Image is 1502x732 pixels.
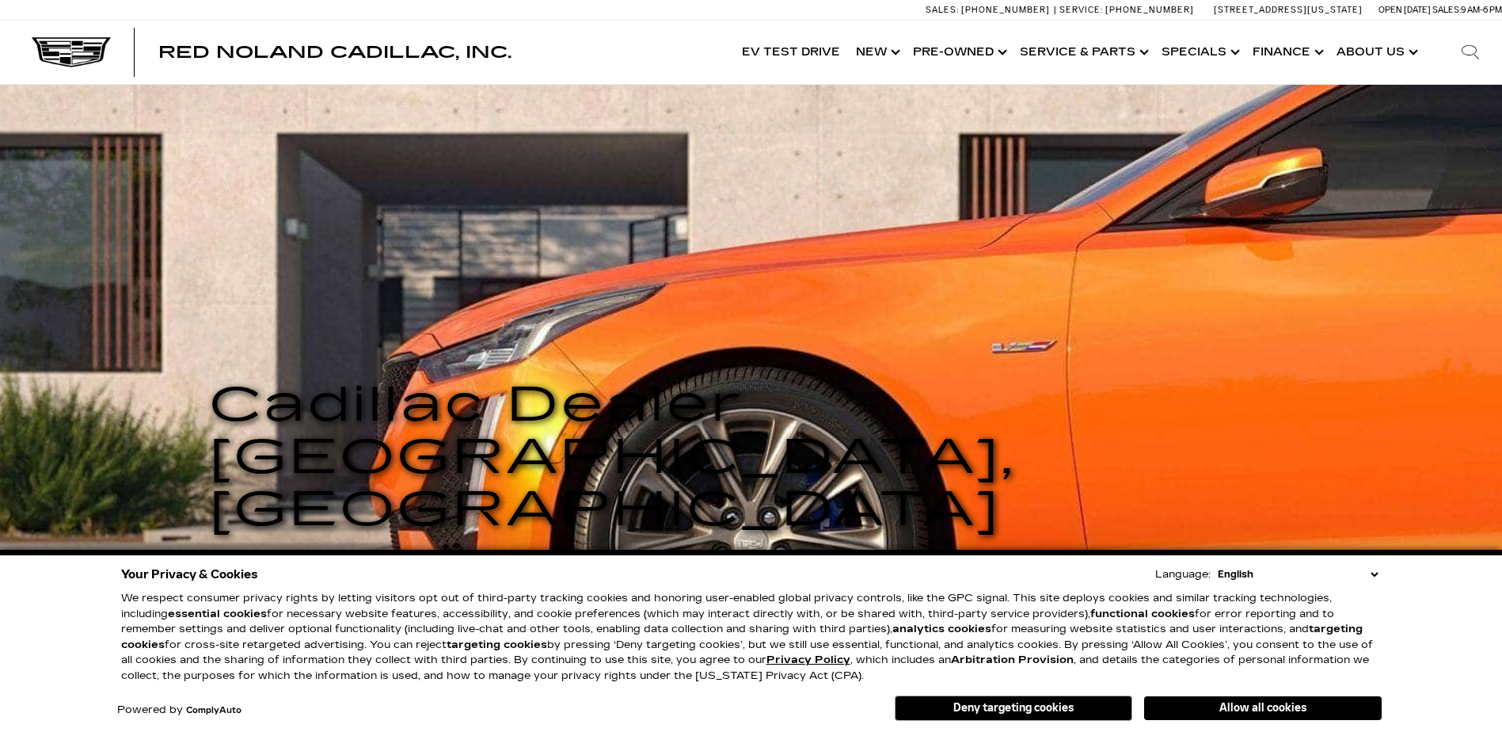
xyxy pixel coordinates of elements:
a: ComplyAuto [186,706,241,715]
span: Service: [1059,5,1103,15]
button: Deny targeting cookies [895,696,1132,721]
a: EV Test Drive [734,21,848,84]
p: We respect consumer privacy rights by letting visitors opt out of third-party tracking cookies an... [121,591,1382,684]
a: Service & Parts [1012,21,1154,84]
select: Language Select [1214,566,1382,582]
span: Open [DATE] [1378,5,1431,15]
a: Pre-Owned [905,21,1012,84]
a: About Us [1329,21,1423,84]
strong: targeting cookies [447,639,547,651]
a: Service: [PHONE_NUMBER] [1054,6,1198,14]
a: Specials [1154,21,1245,84]
span: Sales: [926,5,959,15]
img: Cadillac Dark Logo with Cadillac White Text [32,37,111,67]
a: Sales: [PHONE_NUMBER] [926,6,1054,14]
span: [PHONE_NUMBER] [1105,5,1194,15]
div: Powered by [117,705,241,715]
span: Cadillac Dealer [GEOGRAPHIC_DATA], [GEOGRAPHIC_DATA] [209,376,1016,538]
a: [STREET_ADDRESS][US_STATE] [1214,5,1363,15]
strong: functional cookies [1090,608,1195,620]
strong: analytics cookies [892,623,991,635]
strong: essential cookies [168,608,267,620]
span: Sales: [1432,5,1461,15]
strong: targeting cookies [121,623,1363,651]
span: 9 AM-6 PM [1461,5,1502,15]
a: Privacy Policy [766,654,850,666]
a: Finance [1245,21,1329,84]
a: Red Noland Cadillac, Inc. [158,44,511,60]
a: New [848,21,905,84]
span: Your Privacy & Cookies [121,563,258,585]
strong: Arbitration Provision [951,654,1074,666]
span: [PHONE_NUMBER] [961,5,1050,15]
div: Language: [1155,570,1211,580]
button: Allow all cookies [1144,696,1382,720]
span: Red Noland Cadillac, Inc. [158,43,511,62]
